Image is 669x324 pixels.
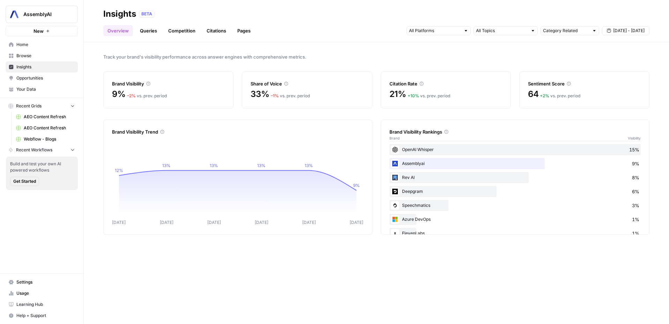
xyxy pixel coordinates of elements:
span: [DATE] - [DATE] [613,28,645,34]
span: Build and test your own AI powered workflows [10,161,74,173]
span: Insights [16,64,75,70]
div: Citation Rate [389,80,502,87]
tspan: [DATE] [350,220,363,225]
div: Brand Visibility [112,80,225,87]
a: AEO Content Refresh [13,122,78,134]
span: 8% [632,174,639,181]
span: Track your brand's visibility performance across answer engines with comprehensive metrics. [103,53,649,60]
tspan: [DATE] [160,220,173,225]
a: Learning Hub [6,299,78,310]
button: Get Started [10,177,39,186]
span: AssemblyAI [23,11,66,18]
a: Insights [6,61,78,73]
button: Recent Workflows [6,145,78,155]
div: Azure DevOps [389,214,641,225]
span: Help + Support [16,312,75,319]
img: p01h11e1xl50jjsmmbrnhiqver4p [391,187,399,196]
span: AEO Content Refresh [24,125,75,131]
div: Rev AI [389,172,641,183]
span: New [34,28,44,35]
tspan: 13% [305,163,313,168]
button: New [6,26,78,36]
span: Settings [16,279,75,285]
span: 3% [632,202,639,209]
span: Get Started [13,178,36,184]
a: AEO Content Refresh [13,111,78,122]
span: 64 [528,89,539,100]
div: Assemblyai [389,158,641,169]
tspan: 13% [162,163,171,168]
span: 9% [632,160,639,167]
button: Recent Grids [6,101,78,111]
span: 6% [632,188,639,195]
a: Home [6,39,78,50]
div: vs. prev. period [540,93,580,99]
span: Recent Grids [16,103,42,109]
a: Usage [6,288,78,299]
span: 15% [629,146,639,153]
span: Usage [16,290,75,296]
tspan: 13% [257,163,266,168]
input: All Platforms [409,27,461,34]
div: Sentiment Score [528,80,641,87]
a: Opportunities [6,73,78,84]
img: 0okyxmupk1pl4h1o5xmvl82snl9r [391,201,399,210]
a: Pages [233,25,255,36]
span: 1% [632,230,639,237]
div: vs. prev. period [271,93,310,99]
div: vs. prev. period [127,93,167,99]
a: Queries [136,25,161,36]
input: Category Related [543,27,589,34]
div: Insights [103,8,136,20]
span: + 2 % [540,93,549,98]
span: Visibility [628,135,641,141]
div: Deepgram [389,186,641,197]
span: Webflow - Blogs [24,136,75,142]
span: 21% [389,89,406,100]
a: Settings [6,277,78,288]
span: – 1 % [271,93,279,98]
span: + 10 % [408,93,419,98]
span: Browse [16,53,75,59]
button: Workspace: AssemblyAI [6,6,78,23]
a: Your Data [6,84,78,95]
span: Brand [389,135,400,141]
input: All Topics [476,27,528,34]
a: Webflow - Blogs [13,134,78,145]
a: Overview [103,25,133,36]
button: Help + Support [6,310,78,321]
tspan: [DATE] [207,220,221,225]
a: Competition [164,25,200,36]
a: Citations [202,25,230,36]
button: [DATE] - [DATE] [602,26,649,35]
tspan: 12% [115,168,123,173]
tspan: [DATE] [112,220,126,225]
div: Speechmatics [389,200,641,211]
span: Learning Hub [16,301,75,308]
tspan: [DATE] [255,220,268,225]
img: e1m0zq914hxlgf9nt2ekz88cfx7i [391,229,399,238]
span: Home [16,42,75,48]
tspan: [DATE] [302,220,316,225]
div: Brand Visibility Trend [112,128,364,135]
div: Brand Visibility Rankings [389,128,641,135]
img: 30ohngqsev2ncapwg458iuk6ib0l [391,173,399,182]
img: AssemblyAI Logo [8,8,21,21]
span: Recent Workflows [16,147,52,153]
span: 1% [632,216,639,223]
img: mhe4vjtujq36h53t2unqbj0cd217 [391,215,399,224]
span: 33% [251,89,269,100]
span: 9% [112,89,126,100]
a: Browse [6,50,78,61]
tspan: 13% [210,163,218,168]
div: OpenAI Whisper [389,144,641,155]
div: ElevenLabs [389,228,641,239]
img: 5xpccxype1cywfuoa934uv7cahnr [391,145,399,154]
span: Opportunities [16,75,75,81]
span: Your Data [16,86,75,92]
div: vs. prev. period [408,93,450,99]
span: AEO Content Refresh [24,114,75,120]
div: Share of Voice [251,80,363,87]
tspan: 9% [353,183,360,188]
span: – 2 % [127,93,136,98]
